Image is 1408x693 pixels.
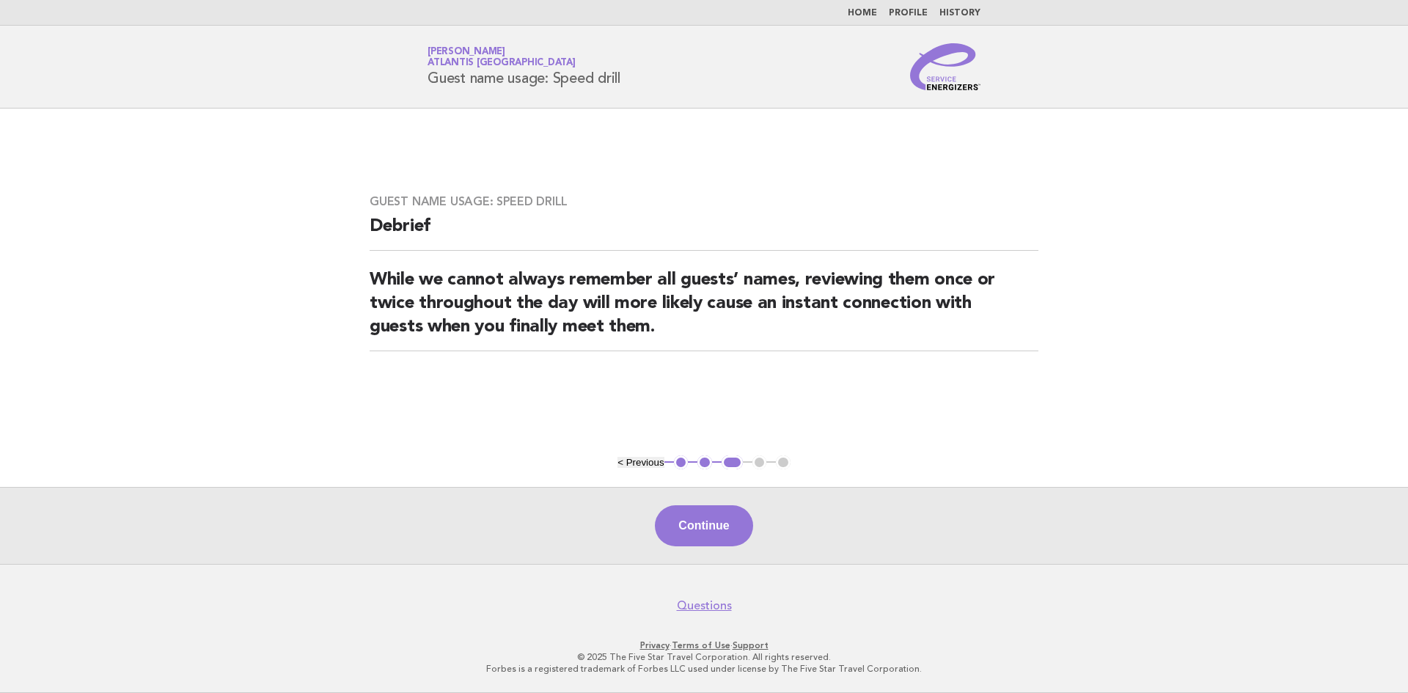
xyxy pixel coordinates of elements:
a: Support [733,640,769,650]
a: Questions [677,598,732,613]
p: · · [255,639,1153,651]
button: 3 [722,455,743,470]
button: < Previous [617,457,664,468]
p: © 2025 The Five Star Travel Corporation. All rights reserved. [255,651,1153,663]
span: Atlantis [GEOGRAPHIC_DATA] [428,59,576,68]
a: Home [848,9,877,18]
a: [PERSON_NAME]Atlantis [GEOGRAPHIC_DATA] [428,47,576,67]
button: Continue [655,505,752,546]
img: Service Energizers [910,43,980,90]
p: Forbes is a registered trademark of Forbes LLC used under license by The Five Star Travel Corpora... [255,663,1153,675]
button: 1 [674,455,689,470]
a: History [939,9,980,18]
h1: Guest name usage: Speed drill [428,48,620,86]
a: Privacy [640,640,670,650]
h2: Debrief [370,215,1038,251]
button: 2 [697,455,712,470]
h3: Guest name usage: Speed drill [370,194,1038,209]
h2: While we cannot always remember all guests’ names, reviewing them once or twice throughout the da... [370,268,1038,351]
a: Profile [889,9,928,18]
a: Terms of Use [672,640,730,650]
